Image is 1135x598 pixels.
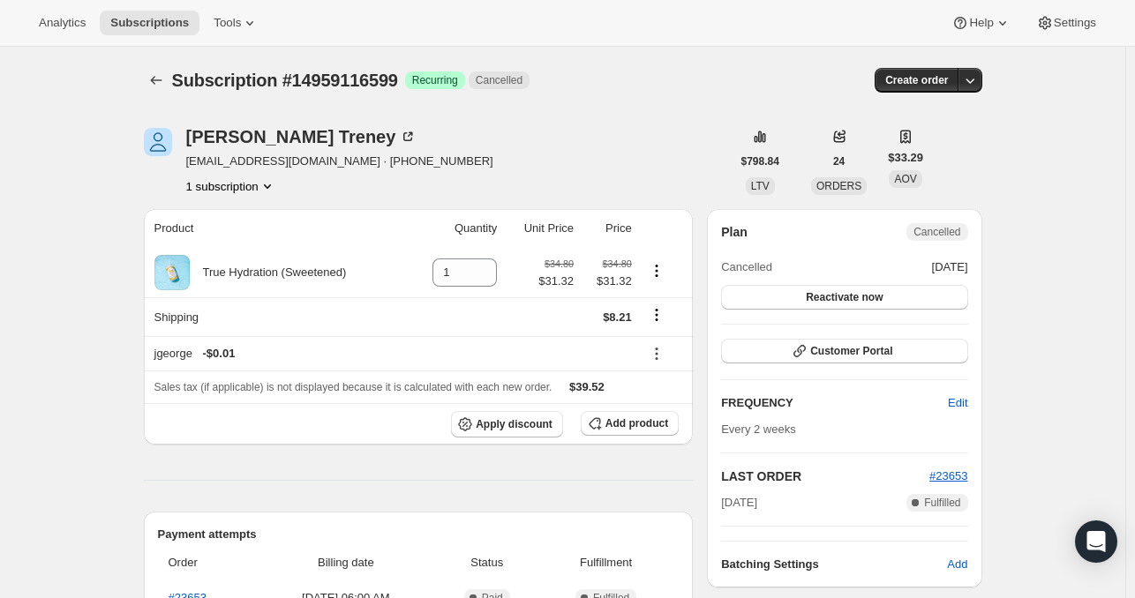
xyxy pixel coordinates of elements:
button: $798.84 [731,149,790,174]
button: Shipping actions [643,305,671,325]
span: Customer Portal [810,344,892,358]
button: Help [941,11,1021,35]
span: Billing date [261,554,430,572]
span: Sales tax (if applicable) is not displayed because it is calculated with each new order. [154,381,552,393]
th: Order [158,543,257,582]
span: Recurring [412,73,458,87]
span: [DATE] [721,494,757,512]
span: $33.29 [888,149,923,167]
button: Create order [875,68,958,93]
span: Add product [605,416,668,430]
div: jgeorge [154,345,632,363]
span: ORDERS [816,180,861,192]
span: AOV [894,173,916,185]
span: $8.21 [603,310,632,324]
button: Settings [1026,11,1107,35]
span: 24 [833,154,845,168]
div: Open Intercom Messenger [1075,520,1117,563]
small: $34.80 [603,258,632,269]
span: LTV [751,180,770,192]
h6: Batching Settings [721,556,947,573]
h2: LAST ORDER [721,467,929,485]
h2: Plan [721,223,748,241]
span: $798.84 [741,154,779,168]
span: Every 2 weeks [721,422,796,436]
span: Reactivate now [806,290,883,304]
img: product img [154,255,190,290]
span: $31.32 [584,273,632,290]
th: Product [144,209,408,248]
span: Help [969,16,993,30]
span: [EMAIL_ADDRESS][DOMAIN_NAME] · [PHONE_NUMBER] [186,153,493,170]
span: Create order [885,73,948,87]
h2: FREQUENCY [721,394,948,412]
span: Settings [1054,16,1096,30]
span: - $0.01 [203,345,236,363]
span: $31.32 [538,273,574,290]
span: Edit [948,394,967,412]
th: Quantity [408,209,503,248]
button: Apply discount [451,411,563,437]
th: Shipping [144,297,408,336]
span: Fulfillment [544,554,668,572]
button: Subscriptions [144,68,169,93]
a: #23653 [929,469,967,482]
button: Product actions [186,177,276,195]
span: Cancelled [721,258,772,276]
button: Tools [203,11,269,35]
button: #23653 [929,467,967,485]
h2: Payment attempts [158,526,680,543]
span: Status [440,554,533,572]
button: Analytics [28,11,96,35]
div: True Hydration (Sweetened) [190,264,347,281]
button: Add [936,550,978,579]
span: Add [947,556,967,573]
span: Apply discount [476,417,552,431]
span: Fulfilled [924,496,960,510]
button: Reactivate now [721,285,967,310]
div: [PERSON_NAME] Treney [186,128,417,146]
th: Unit Price [502,209,579,248]
span: Shannon Treney [144,128,172,156]
span: Tools [214,16,241,30]
span: [DATE] [932,258,968,276]
button: Subscriptions [100,11,199,35]
button: Add product [581,411,679,436]
small: $34.80 [545,258,574,269]
span: Cancelled [913,225,960,239]
th: Price [579,209,637,248]
span: Subscription #14959116599 [172,71,398,90]
span: Analytics [39,16,86,30]
span: $39.52 [569,380,605,393]
button: Product actions [643,261,671,280]
button: Customer Portal [721,339,967,363]
button: 24 [823,149,855,174]
button: Edit [937,389,978,417]
span: Subscriptions [110,16,189,30]
span: Cancelled [476,73,522,87]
